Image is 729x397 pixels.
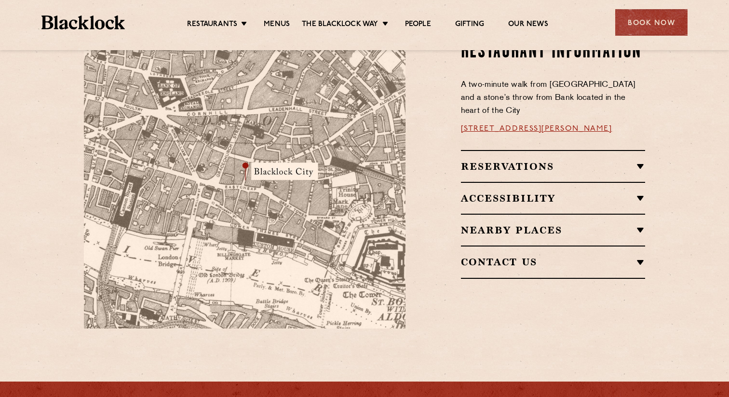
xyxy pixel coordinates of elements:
[302,20,378,30] a: The Blacklock Way
[461,192,646,204] h2: Accessibility
[405,20,431,30] a: People
[461,125,612,133] a: [STREET_ADDRESS][PERSON_NAME]
[461,79,646,118] p: A two-minute walk from [GEOGRAPHIC_DATA] and a stone’s throw from Bank located in the heart of th...
[187,20,237,30] a: Restaurants
[508,20,548,30] a: Our News
[461,161,646,172] h2: Reservations
[615,9,688,36] div: Book Now
[461,256,646,268] h2: Contact Us
[264,20,290,30] a: Menus
[461,40,646,64] h2: Restaurant Information
[302,239,437,329] img: svg%3E
[41,15,125,29] img: BL_Textured_Logo-footer-cropped.svg
[461,224,646,236] h2: Nearby Places
[455,20,484,30] a: Gifting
